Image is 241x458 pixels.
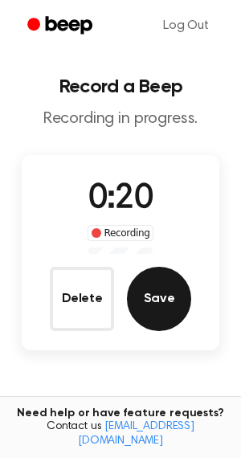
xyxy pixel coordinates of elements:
h1: Record a Beep [13,77,228,96]
span: Contact us [10,420,231,448]
button: Save Audio Record [127,267,191,331]
a: Beep [16,10,107,42]
p: Recording in progress. [13,109,228,129]
button: Delete Audio Record [50,267,114,331]
a: Log Out [147,6,225,45]
span: 0:20 [88,182,153,216]
a: [EMAIL_ADDRESS][DOMAIN_NAME] [78,421,194,447]
div: Recording [88,225,154,241]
